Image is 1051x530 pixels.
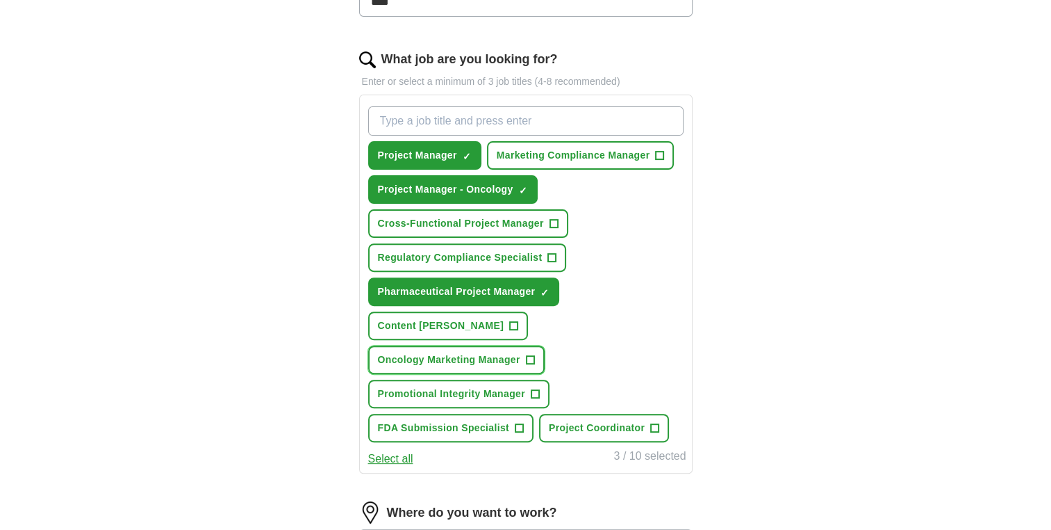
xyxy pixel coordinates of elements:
p: Enter or select a minimum of 3 job titles (4-8 recommended) [359,74,693,89]
span: Project Coordinator [549,421,645,435]
button: Cross-Functional Project Manager [368,209,568,238]
button: Oncology Marketing Manager [368,346,545,374]
img: location.png [359,501,381,524]
input: Type a job title and press enter [368,106,684,136]
span: Marketing Compliance Manager [497,148,650,163]
button: Content [PERSON_NAME] [368,312,529,340]
button: Project Coordinator [539,414,669,442]
button: Marketing Compliance Manager [487,141,675,170]
span: Promotional Integrity Manager [378,387,525,401]
label: Where do you want to work? [387,504,557,522]
div: 3 / 10 selected [613,448,686,467]
button: Regulatory Compliance Specialist [368,243,567,272]
span: ✓ [463,151,471,162]
span: FDA Submission Specialist [378,421,510,435]
span: Oncology Marketing Manager [378,353,520,367]
button: Select all [368,451,413,467]
span: Content [PERSON_NAME] [378,319,504,333]
button: Project Manager✓ [368,141,481,170]
label: What job are you looking for? [381,50,558,69]
button: Pharmaceutical Project Manager✓ [368,278,560,306]
span: Project Manager - Oncology [378,182,513,197]
span: ✓ [519,185,527,196]
button: Promotional Integrity Manager [368,380,549,408]
span: Cross-Functional Project Manager [378,216,544,231]
button: Project Manager - Oncology✓ [368,175,538,204]
span: Project Manager [378,148,457,163]
button: FDA Submission Specialist [368,414,534,442]
img: search.png [359,51,376,68]
span: Pharmaceutical Project Manager [378,284,536,299]
span: ✓ [540,287,549,298]
span: Regulatory Compliance Specialist [378,250,543,265]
